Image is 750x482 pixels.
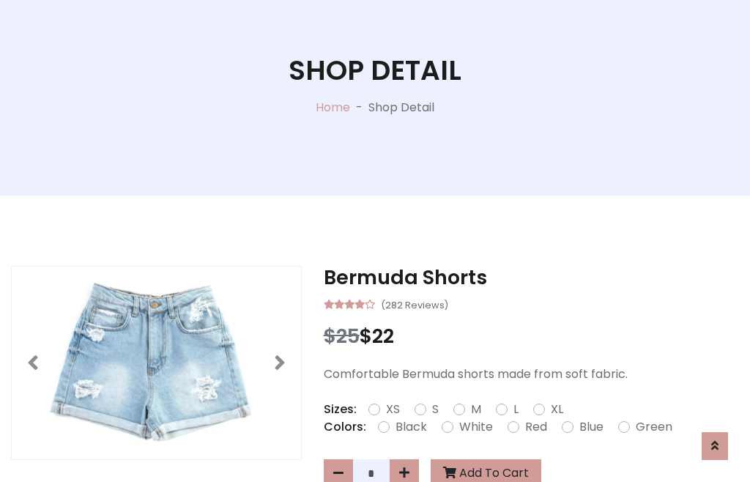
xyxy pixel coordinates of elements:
span: 22 [372,322,394,349]
label: M [471,401,481,418]
small: (282 Reviews) [381,295,448,313]
p: Sizes: [324,401,357,418]
span: $25 [324,322,360,349]
h1: Shop Detail [289,54,461,87]
p: - [350,99,368,116]
p: Comfortable Bermuda shorts made from soft fabric. [324,366,739,383]
label: S [432,401,439,418]
label: XL [551,401,563,418]
label: XS [386,401,400,418]
h3: $ [324,325,739,348]
label: Blue [579,418,604,436]
img: Image [12,267,301,459]
a: Home [316,99,350,116]
label: Red [525,418,547,436]
label: Black [396,418,427,436]
label: White [459,418,493,436]
p: Colors: [324,418,366,436]
label: Green [636,418,672,436]
p: Shop Detail [368,99,434,116]
label: L [513,401,519,418]
h3: Bermuda Shorts [324,266,739,289]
